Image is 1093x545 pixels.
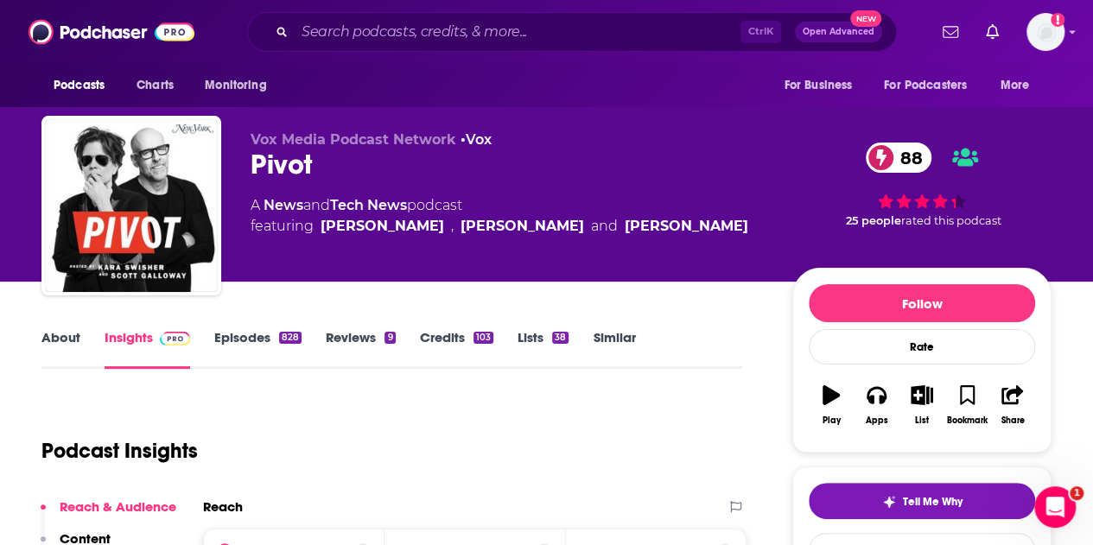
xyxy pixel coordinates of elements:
[303,197,330,213] span: and
[809,374,854,436] button: Play
[809,329,1035,364] div: Rate
[1001,73,1030,98] span: More
[41,438,198,464] h1: Podcast Insights
[625,216,748,237] div: [PERSON_NAME]
[420,329,493,369] a: Credits103
[264,197,303,213] a: News
[295,18,740,46] input: Search podcasts, credits, & more...
[466,131,492,148] a: Vox
[866,143,931,173] a: 88
[901,214,1001,227] span: rated this podcast
[784,73,852,98] span: For Business
[214,329,302,369] a: Episodes828
[41,498,176,530] button: Reach & Audience
[850,10,881,27] span: New
[160,332,190,345] img: Podchaser Pro
[990,374,1035,436] button: Share
[518,329,569,369] a: Lists38
[473,332,493,344] div: 103
[740,21,781,43] span: Ctrl K
[883,143,931,173] span: 88
[795,22,882,42] button: Open AdvancedNew
[593,329,635,369] a: Similar
[866,415,888,426] div: Apps
[54,73,105,98] span: Podcasts
[873,69,992,102] button: open menu
[45,119,218,292] img: Pivot
[41,69,127,102] button: open menu
[944,374,989,436] button: Bookmark
[1026,13,1064,51] img: User Profile
[947,415,988,426] div: Bookmark
[772,69,874,102] button: open menu
[29,16,194,48] img: Podchaser - Follow, Share and Rate Podcasts
[451,216,454,237] span: ,
[809,284,1035,322] button: Follow
[1034,486,1076,528] iframe: Intercom live chat
[461,216,584,237] a: Scott Galloway
[125,69,184,102] a: Charts
[979,17,1006,47] a: Show notifications dropdown
[1001,415,1024,426] div: Share
[552,332,569,344] div: 38
[915,415,929,426] div: List
[936,17,965,47] a: Show notifications dropdown
[1026,13,1064,51] button: Show profile menu
[251,195,748,237] div: A podcast
[279,332,302,344] div: 828
[846,214,901,227] span: 25 people
[384,332,395,344] div: 9
[884,73,967,98] span: For Podcasters
[461,131,492,148] span: •
[882,495,896,509] img: tell me why sparkle
[105,329,190,369] a: InsightsPodchaser Pro
[591,216,618,237] span: and
[1070,486,1083,500] span: 1
[251,216,748,237] span: featuring
[899,374,944,436] button: List
[809,483,1035,519] button: tell me why sparkleTell Me Why
[203,498,243,515] h2: Reach
[251,131,456,148] span: Vox Media Podcast Network
[1051,13,1064,27] svg: Add a profile image
[137,73,174,98] span: Charts
[823,415,841,426] div: Play
[321,216,444,237] a: Kara Swisher
[330,197,407,213] a: Tech News
[1026,13,1064,51] span: Logged in as gabrielle.gantz
[803,28,874,36] span: Open Advanced
[60,498,176,515] p: Reach & Audience
[903,495,963,509] span: Tell Me Why
[193,69,289,102] button: open menu
[854,374,899,436] button: Apps
[326,329,395,369] a: Reviews9
[988,69,1052,102] button: open menu
[792,131,1052,238] div: 88 25 peoplerated this podcast
[205,73,266,98] span: Monitoring
[247,12,897,52] div: Search podcasts, credits, & more...
[41,329,80,369] a: About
